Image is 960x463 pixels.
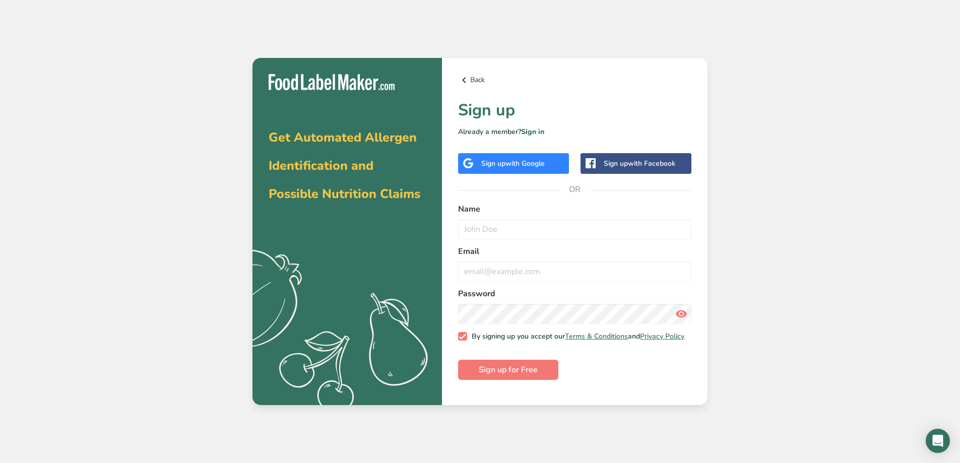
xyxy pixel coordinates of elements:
a: Privacy Policy [640,332,684,341]
span: Sign up for Free [479,364,538,376]
span: with Facebook [628,159,675,168]
span: OR [560,174,590,205]
span: Get Automated Allergen Identification and Possible Nutrition Claims [269,129,420,203]
label: Name [458,203,691,215]
button: Sign up for Free [458,360,558,380]
input: email@example.com [458,261,691,282]
a: Terms & Conditions [565,332,628,341]
div: Sign up [481,158,545,169]
a: Sign in [521,127,544,137]
a: Back [458,74,691,86]
div: Sign up [604,158,675,169]
div: Open Intercom Messenger [926,429,950,453]
h1: Sign up [458,98,691,122]
span: with Google [505,159,545,168]
p: Already a member? [458,126,691,137]
span: By signing up you accept our and [467,332,685,341]
input: John Doe [458,219,691,239]
img: Food Label Maker [269,74,395,91]
label: Email [458,245,691,257]
label: Password [458,288,691,300]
